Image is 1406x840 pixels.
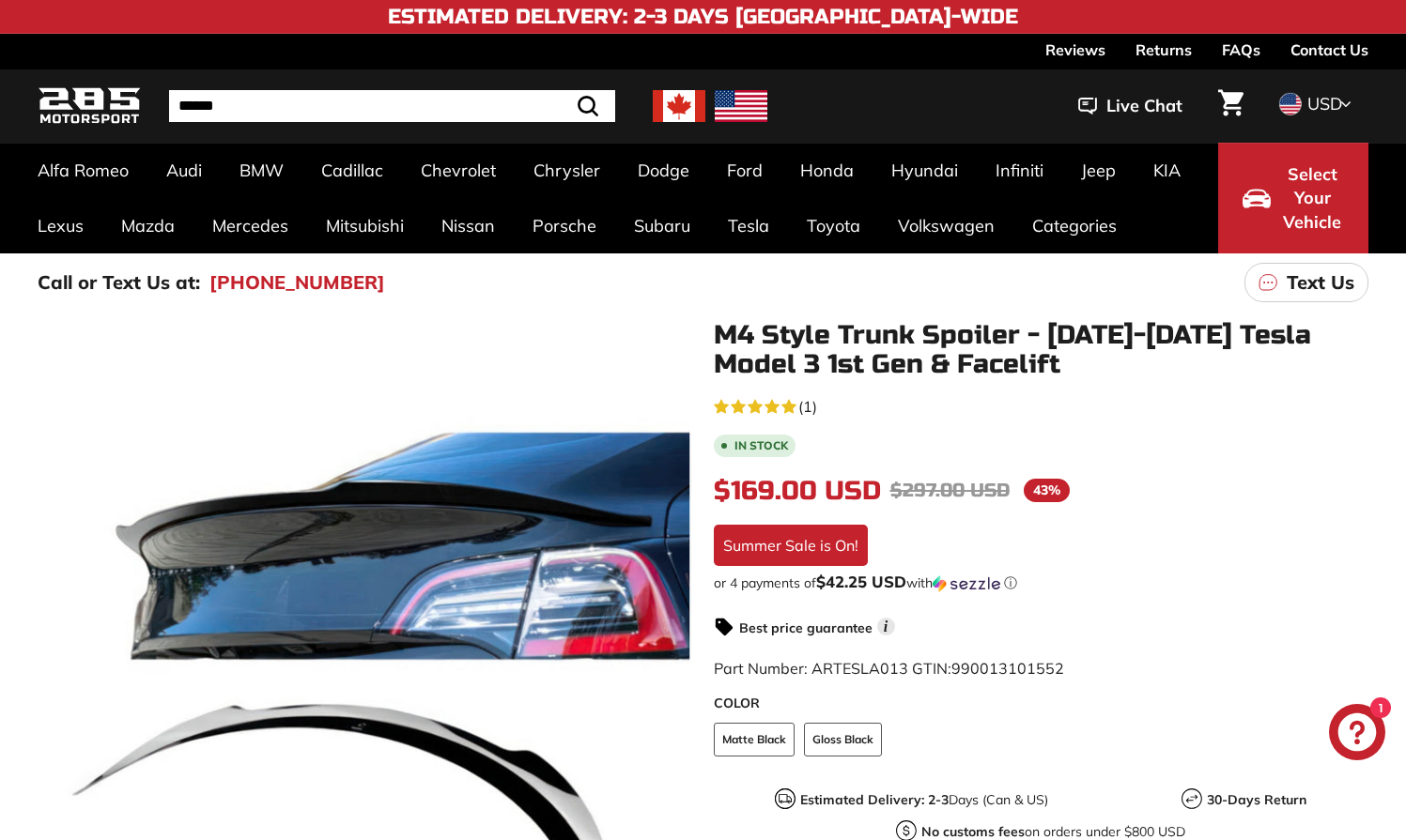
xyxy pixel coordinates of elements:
a: Subaru [615,198,709,253]
img: Sezzle [933,575,1000,592]
a: Contact Us [1290,34,1368,66]
label: COLOR [714,694,1369,713]
a: Chrysler [515,143,619,198]
div: or 4 payments of with [714,573,1369,592]
div: or 4 payments of$42.25 USDwithSezzle Click to learn more about Sezzle [714,573,1369,592]
a: KIA [1135,143,1199,198]
a: Ford [708,143,781,198]
span: $297.00 USD [890,479,1010,502]
img: Logo_285_Motorsport_areodynamics_components [38,84,141,129]
p: Text Us [1287,268,1354,297]
a: Dodge [619,143,708,198]
a: FAQs [1222,34,1260,66]
h1: M4 Style Trunk Spoiler - [DATE]-[DATE] Tesla Model 3 1st Gen & Facelift [714,321,1369,379]
a: Alfa Romeo [19,143,147,198]
a: [PHONE_NUMBER] [209,268,385,297]
a: BMW [221,143,302,198]
span: 990013101552 [951,659,1064,678]
a: Chevrolet [402,143,515,198]
a: Cart [1207,74,1255,138]
b: In stock [734,440,788,451]
a: Honda [781,143,873,198]
a: Returns [1136,34,1192,66]
a: Porsche [514,198,615,253]
h4: Estimated Delivery: 2-3 Days [GEOGRAPHIC_DATA]-Wide [388,6,1018,28]
button: Select Your Vehicle [1218,143,1368,253]
a: Tesla [709,198,788,253]
a: Jeep [1062,143,1135,198]
span: Select Your Vehicle [1280,162,1344,235]
strong: Estimated Delivery: 2-3 [800,791,949,808]
a: Lexus [19,198,102,253]
inbox-online-store-chat: Shopify online store chat [1323,704,1391,765]
a: Reviews [1045,34,1105,66]
strong: 30-Days Return [1207,791,1306,808]
input: Search [169,90,615,122]
a: Text Us [1244,263,1368,302]
span: $42.25 USD [816,572,906,591]
button: Live Chat [1054,83,1207,130]
a: Cadillac [302,143,402,198]
a: Infiniti [977,143,1062,198]
a: Mercedes [193,198,307,253]
p: Days (Can & US) [800,790,1048,810]
div: Summer Sale is On! [714,525,868,566]
span: i [877,618,895,635]
p: Call or Text Us at: [38,268,200,297]
a: Audi [147,143,221,198]
span: (1) [798,395,817,418]
strong: Best price guarantee [739,619,873,636]
a: 5.0 rating (1 votes) [714,393,1369,418]
span: 43% [1024,479,1070,502]
a: Hyundai [873,143,977,198]
span: USD [1307,93,1342,115]
span: Live Chat [1106,94,1182,118]
strong: No customs fees [921,823,1025,840]
span: Part Number: ARTESLA013 GTIN: [714,659,1064,678]
a: Mazda [102,198,193,253]
a: Mitsubishi [307,198,423,253]
a: Volkswagen [879,198,1013,253]
a: Toyota [788,198,879,253]
a: Nissan [423,198,514,253]
a: Categories [1013,198,1136,253]
span: $169.00 USD [714,475,881,507]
